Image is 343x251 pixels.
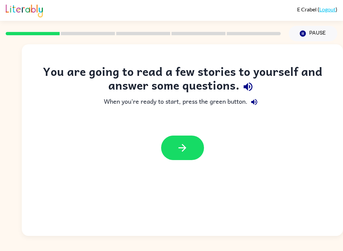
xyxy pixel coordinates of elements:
[289,26,337,41] button: Pause
[35,64,330,95] div: You are going to read a few stories to yourself and answer some questions.
[297,6,318,12] span: E Crabel
[6,3,43,17] img: Literably
[297,6,337,12] div: ( )
[319,6,336,12] a: Logout
[35,95,330,109] div: When you're ready to start, press the green button.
